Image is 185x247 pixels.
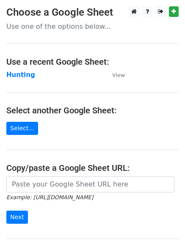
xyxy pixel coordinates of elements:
[6,22,179,31] p: Use one of the options below...
[143,206,185,247] iframe: Chat Widget
[6,6,179,19] h3: Choose a Google Sheet
[6,163,179,173] h4: Copy/paste a Google Sheet URL:
[6,176,174,192] input: Paste your Google Sheet URL here
[6,57,179,67] h4: Use a recent Google Sheet:
[104,71,125,79] a: View
[6,194,93,200] small: Example: [URL][DOMAIN_NAME]
[6,71,35,79] a: Hunting
[112,72,125,78] small: View
[6,122,38,135] a: Select...
[6,105,179,115] h4: Select another Google Sheet:
[6,211,28,224] input: Next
